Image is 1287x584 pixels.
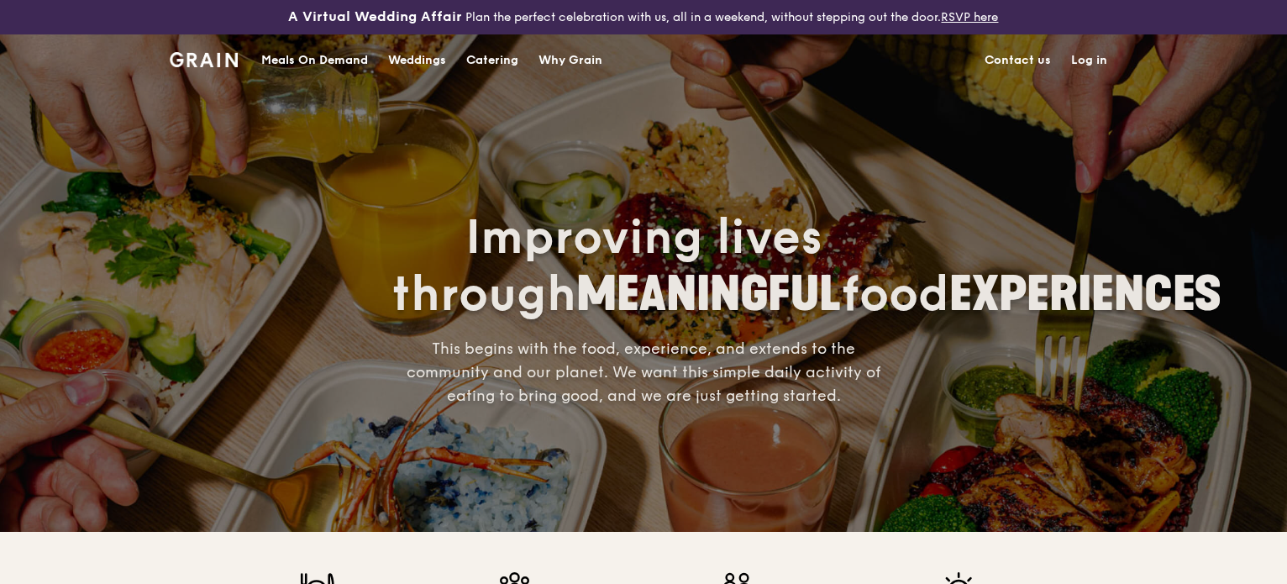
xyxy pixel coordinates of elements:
a: Catering [456,35,528,86]
a: RSVP here [941,10,998,24]
img: Grain [170,52,238,67]
h3: A Virtual Wedding Affair [288,7,462,27]
div: Meals On Demand [261,35,368,86]
span: EXPERIENCES [949,266,1221,323]
div: Catering [466,35,518,86]
a: GrainGrain [170,34,238,84]
a: Why Grain [528,35,612,86]
a: Weddings [378,35,456,86]
span: This begins with the food, experience, and extends to the community and our planet. We want this ... [407,339,881,405]
a: Log in [1061,35,1117,86]
div: Weddings [388,35,446,86]
span: MEANINGFUL [576,266,841,323]
a: Contact us [974,35,1061,86]
span: Improving lives through food [391,209,1221,324]
div: Why Grain [538,35,602,86]
div: Plan the perfect celebration with us, all in a weekend, without stepping out the door. [214,7,1072,28]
